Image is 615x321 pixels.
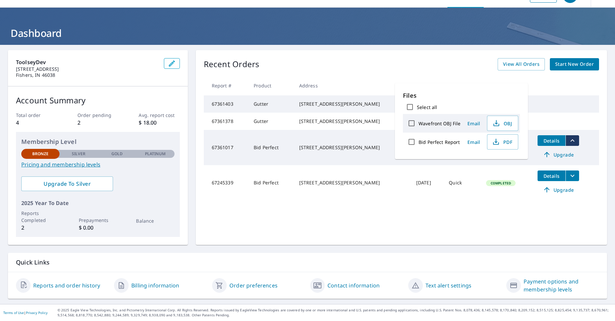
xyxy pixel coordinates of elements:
[16,119,57,127] p: 4
[503,60,540,68] span: View All Orders
[79,217,117,224] p: Prepayments
[481,76,532,95] th: Status
[21,199,175,207] p: 2025 Year To Date
[16,58,159,66] p: ToolseyDev
[32,151,49,157] p: Bronze
[16,72,159,78] p: Fishers, IN 46038
[139,119,180,127] p: $ 18.00
[21,137,175,146] p: Membership Level
[16,112,57,119] p: Total order
[248,76,294,95] th: Product
[542,151,575,159] span: Upgrade
[229,281,278,289] a: Order preferences
[524,277,599,293] a: Payment options and membership levels
[16,94,180,106] p: Account Summary
[555,60,594,68] span: Start New Order
[72,151,86,157] p: Silver
[542,138,561,144] span: Details
[139,112,180,119] p: Avg. report cost
[538,184,579,195] a: Upgrade
[565,170,579,181] button: filesDropdownBtn-67245339
[204,76,249,95] th: Report #
[299,118,406,125] div: [STREET_ADDRESS][PERSON_NAME]
[443,76,481,95] th: Delivery
[27,180,108,187] span: Upgrade To Silver
[248,113,294,130] td: Gutter
[299,144,406,151] div: [STREET_ADDRESS][PERSON_NAME]
[327,281,380,289] a: Contact information
[487,134,518,150] button: PDF
[111,151,123,157] p: Gold
[204,95,249,113] td: 67361403
[294,76,411,95] th: Address
[542,186,575,194] span: Upgrade
[204,130,249,165] td: 67361017
[538,149,579,160] a: Upgrade
[8,26,607,40] h1: Dashboard
[403,91,520,100] p: Files
[491,119,513,127] span: OBJ
[58,308,612,318] p: © 2025 Eagle View Technologies, Inc. and Pictometry International Corp. All Rights Reserved. Repo...
[419,139,460,145] label: Bid Perfect Report
[3,310,24,315] a: Terms of Use
[145,151,166,157] p: Platinum
[248,165,294,200] td: Bid Perfect
[538,135,565,146] button: detailsBtn-67361017
[487,181,515,185] span: Completed
[550,58,599,70] a: Start New Order
[131,281,179,289] a: Billing information
[426,281,471,289] a: Text alert settings
[16,66,159,72] p: [STREET_ADDRESS]
[417,104,437,110] label: Select all
[542,173,561,179] span: Details
[487,116,518,131] button: OBJ
[565,135,579,146] button: filesDropdownBtn-67361017
[21,160,175,168] a: Pricing and membership levels
[443,165,481,200] td: Quick
[538,170,565,181] button: detailsBtn-67245339
[299,179,406,186] div: [STREET_ADDRESS][PERSON_NAME]
[21,224,60,232] p: 2
[463,137,484,147] button: Email
[204,113,249,130] td: 67361378
[411,76,443,95] th: Date
[466,139,482,145] span: Email
[204,165,249,200] td: 67245339
[299,101,406,107] div: [STREET_ADDRESS][PERSON_NAME]
[26,310,48,315] a: Privacy Policy
[3,311,48,315] p: |
[136,217,174,224] p: Balance
[466,120,482,127] span: Email
[248,130,294,165] td: Bid Perfect
[21,176,113,191] a: Upgrade To Silver
[77,112,118,119] p: Order pending
[411,165,443,200] td: [DATE]
[16,258,599,267] p: Quick Links
[77,119,118,127] p: 2
[21,210,60,224] p: Reports Completed
[248,95,294,113] td: Gutter
[79,224,117,232] p: $ 0.00
[463,118,484,129] button: Email
[33,281,100,289] a: Reports and order history
[419,120,460,127] label: Wavefront OBJ File
[498,58,545,70] a: View All Orders
[204,58,260,70] p: Recent Orders
[491,138,513,146] span: PDF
